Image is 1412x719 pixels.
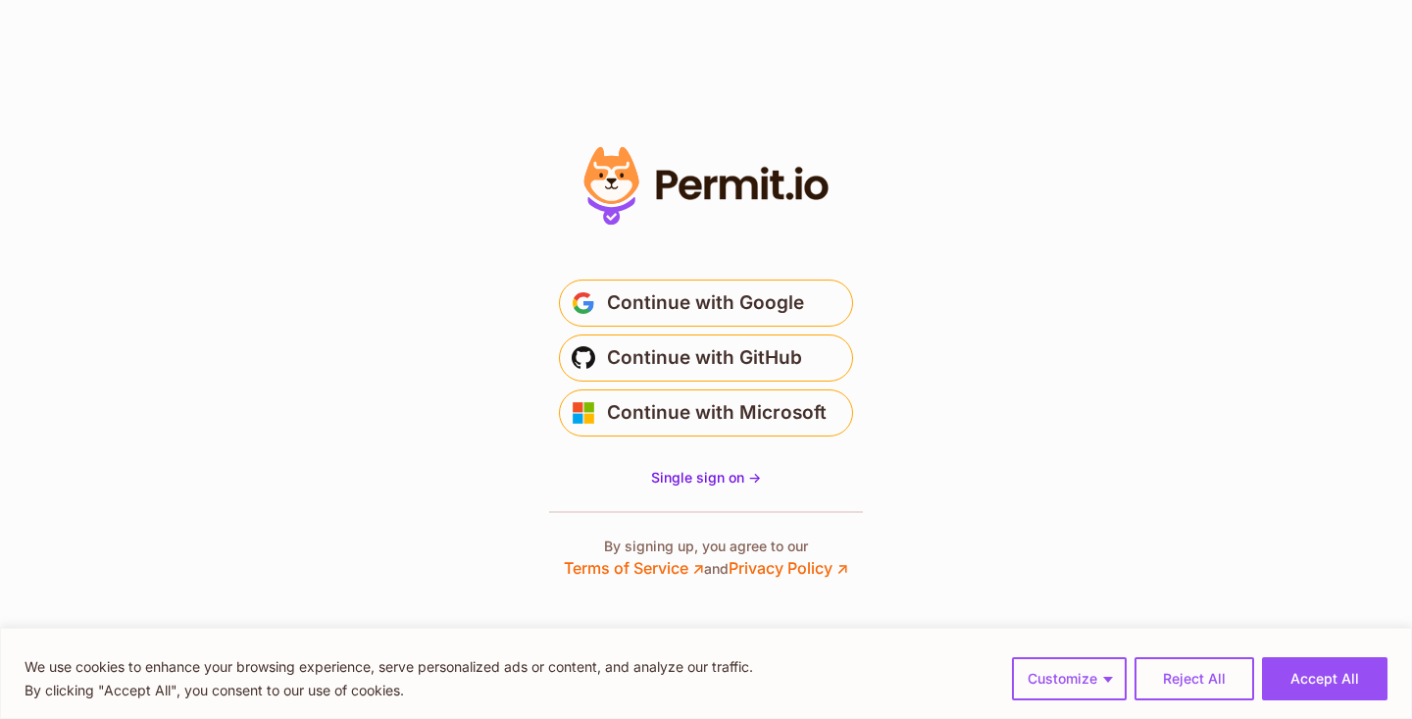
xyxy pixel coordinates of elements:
span: Continue with GitHub [607,342,802,374]
a: Single sign on -> [651,468,761,488]
button: Reject All [1135,657,1254,700]
button: Continue with Google [559,280,853,327]
p: By clicking "Accept All", you consent to our use of cookies. [25,679,753,702]
span: Continue with Microsoft [607,397,827,429]
button: Accept All [1262,657,1387,700]
a: Privacy Policy ↗ [729,558,848,578]
a: Terms of Service ↗ [564,558,704,578]
p: By signing up, you agree to our and [564,537,848,580]
button: Continue with Microsoft [559,389,853,437]
p: We use cookies to enhance your browsing experience, serve personalized ads or content, and analyz... [25,655,753,679]
span: Single sign on -> [651,469,761,486]
button: Continue with GitHub [559,334,853,382]
button: Customize [1012,657,1127,700]
span: Continue with Google [607,287,804,319]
